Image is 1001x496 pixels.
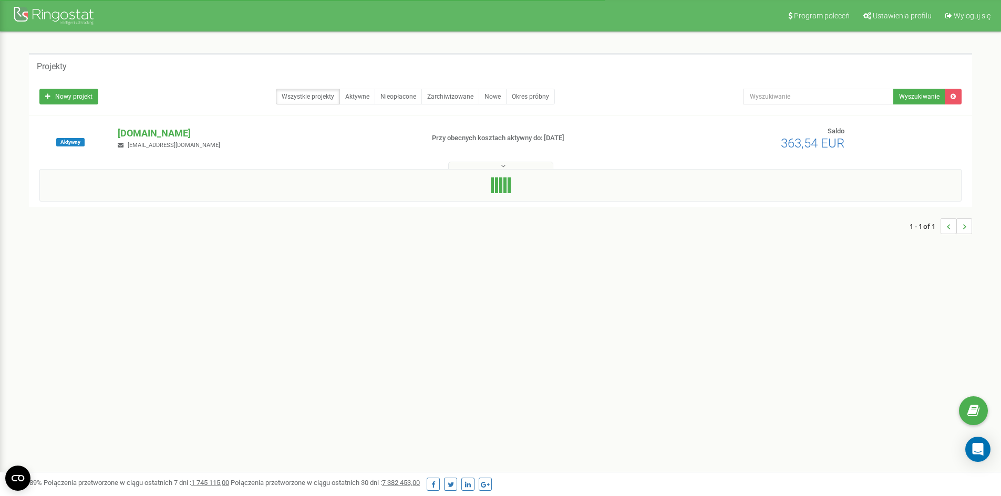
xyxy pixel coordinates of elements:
nav: ... [910,208,972,245]
a: Nowy projekt [39,89,98,104]
span: Połączenia przetworzone w ciągu ostatnich 30 dni : [231,479,420,487]
u: 1 745 115,00 [191,479,229,487]
u: 7 382 453,00 [382,479,420,487]
span: [EMAIL_ADDRESS][DOMAIN_NAME] [128,142,220,149]
a: Nieopłacone [375,89,422,104]
a: Nowe [479,89,507,104]
span: Aktywny [56,138,85,146]
p: Przy obecnych kosztach aktywny do: [DATE] [432,133,651,143]
button: Open CMP widget [5,466,30,491]
a: Okres próbny [506,89,555,104]
a: Aktywne [339,89,375,104]
p: [DOMAIN_NAME] [118,126,415,140]
span: 363,54 EUR [781,136,844,151]
div: Open Intercom Messenger [965,437,990,462]
span: 1 - 1 of 1 [910,218,941,234]
a: Wszystkie projekty [276,89,340,104]
span: Wyloguj się [954,12,990,20]
h5: Projekty [37,62,67,71]
span: Połączenia przetworzone w ciągu ostatnich 7 dni : [44,479,229,487]
span: Program poleceń [794,12,850,20]
span: Ustawienia profilu [873,12,932,20]
button: Wyszukiwanie [893,89,945,104]
a: Zarchiwizowane [421,89,479,104]
span: Saldo [828,127,844,135]
input: Wyszukiwanie [743,89,894,104]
